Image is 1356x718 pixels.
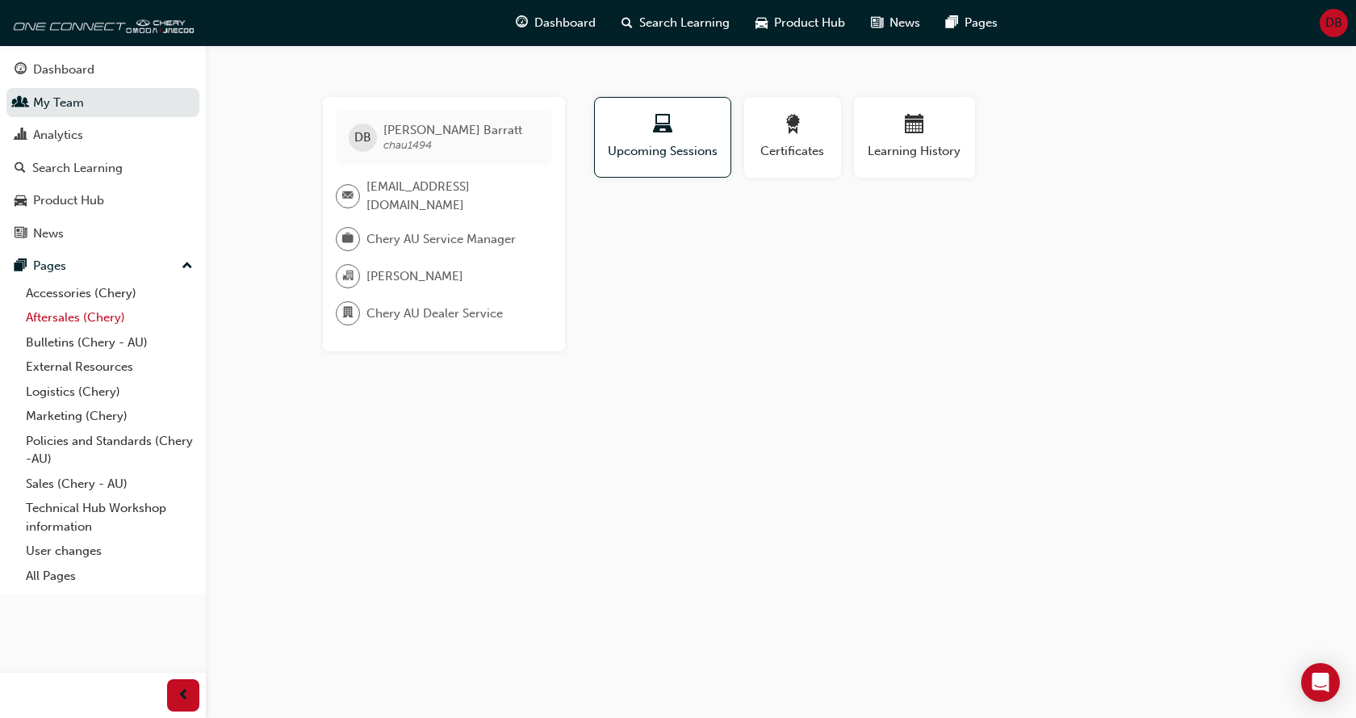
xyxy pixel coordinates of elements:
a: car-iconProduct Hub [743,6,858,40]
button: Pages [6,251,199,281]
span: chau1494 [383,138,432,152]
span: search-icon [15,162,26,176]
a: Search Learning [6,153,199,183]
div: Analytics [33,126,83,145]
button: DB [1320,9,1348,37]
div: Product Hub [33,191,104,210]
span: Pages [965,14,998,32]
a: Logistics (Chery) [19,380,199,405]
button: Learning History [854,97,975,178]
span: pages-icon [946,13,958,33]
span: department-icon [342,303,354,324]
span: people-icon [15,96,27,111]
span: briefcase-icon [342,229,354,250]
a: Accessories (Chery) [19,281,199,306]
span: Search Learning [639,14,730,32]
span: car-icon [15,194,27,208]
a: pages-iconPages [933,6,1011,40]
div: Open Intercom Messenger [1301,663,1340,702]
a: news-iconNews [858,6,933,40]
a: User changes [19,539,199,564]
button: Certificates [744,97,841,178]
span: DB [354,128,371,147]
span: organisation-icon [342,266,354,287]
a: Product Hub [6,186,199,216]
a: External Resources [19,355,199,380]
div: Dashboard [33,61,94,79]
span: News [889,14,920,32]
a: guage-iconDashboard [503,6,609,40]
div: News [33,225,64,243]
div: Pages [33,257,66,275]
a: Aftersales (Chery) [19,305,199,330]
span: [PERSON_NAME] Barratt [383,123,522,137]
span: news-icon [871,13,883,33]
span: Chery AU Dealer Service [366,304,503,323]
span: prev-icon [178,686,190,706]
a: All Pages [19,564,199,589]
span: chart-icon [15,128,27,143]
span: news-icon [15,227,27,241]
a: Marketing (Chery) [19,404,199,429]
div: Search Learning [32,159,123,178]
span: search-icon [621,13,633,33]
span: Certificates [756,142,829,161]
span: calendar-icon [905,115,924,136]
a: Sales (Chery - AU) [19,472,199,497]
span: guage-icon [516,13,528,33]
span: Chery AU Service Manager [366,230,516,249]
span: car-icon [755,13,768,33]
button: DashboardMy TeamAnalyticsSearch LearningProduct HubNews [6,52,199,251]
span: award-icon [783,115,802,136]
span: [EMAIL_ADDRESS][DOMAIN_NAME] [366,178,539,214]
span: Learning History [866,142,963,161]
span: pages-icon [15,259,27,274]
a: Dashboard [6,55,199,85]
a: Analytics [6,120,199,150]
span: Dashboard [534,14,596,32]
button: Upcoming Sessions [594,97,731,178]
span: [PERSON_NAME] [366,267,463,286]
span: laptop-icon [653,115,672,136]
span: guage-icon [15,63,27,78]
a: My Team [6,88,199,118]
a: search-iconSearch Learning [609,6,743,40]
span: up-icon [182,256,193,277]
span: Upcoming Sessions [607,142,718,161]
span: DB [1325,14,1342,32]
a: News [6,219,199,249]
a: Policies and Standards (Chery -AU) [19,429,199,472]
span: Product Hub [774,14,845,32]
img: oneconnect [8,6,194,39]
span: email-icon [342,186,354,207]
a: Bulletins (Chery - AU) [19,330,199,355]
a: Technical Hub Workshop information [19,496,199,539]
